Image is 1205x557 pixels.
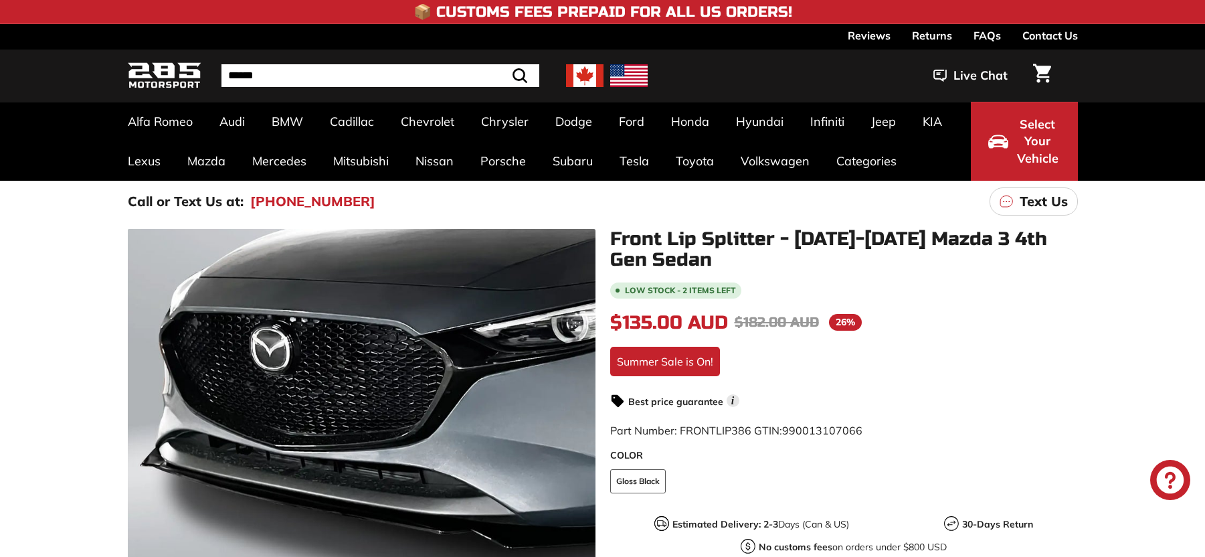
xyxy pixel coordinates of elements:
a: KIA [909,102,955,141]
inbox-online-store-chat: Shopify online store chat [1146,460,1194,503]
span: $182.00 AUD [735,314,819,331]
a: Tesla [606,141,662,181]
p: Text Us [1020,191,1068,212]
a: Ford [606,102,658,141]
span: Live Chat [953,67,1008,84]
button: Select Your Vehicle [971,102,1078,181]
span: 990013107066 [782,424,862,437]
a: BMW [258,102,316,141]
a: [PHONE_NUMBER] [250,191,375,212]
a: Returns [912,24,952,47]
strong: No customs fees [759,541,832,553]
span: 26% [829,314,862,331]
a: Text Us [990,187,1078,216]
a: FAQs [974,24,1001,47]
a: Toyota [662,141,727,181]
a: Chrysler [468,102,542,141]
a: Audi [206,102,258,141]
a: Jeep [858,102,909,141]
input: Search [221,64,539,87]
a: Dodge [542,102,606,141]
h4: 📦 Customs Fees Prepaid for All US Orders! [413,4,792,20]
span: Select Your Vehicle [1015,116,1060,167]
a: Chevrolet [387,102,468,141]
span: Part Number: FRONTLIP386 GTIN: [610,424,862,437]
p: Days (Can & US) [672,518,849,532]
a: Honda [658,102,723,141]
a: Subaru [539,141,606,181]
a: Contact Us [1022,24,1078,47]
a: Porsche [467,141,539,181]
h1: Front Lip Splitter - [DATE]-[DATE] Mazda 3 4th Gen Sedan [610,229,1078,270]
a: Nissan [402,141,467,181]
strong: Best price guarantee [628,396,723,408]
a: Categories [823,141,910,181]
span: i [727,394,739,407]
a: Mercedes [239,141,320,181]
a: Volkswagen [727,141,823,181]
a: Reviews [848,24,891,47]
p: on orders under $800 USD [759,540,947,554]
img: Logo_285_Motorsport_areodynamics_components [128,60,201,92]
a: Mazda [174,141,239,181]
span: Low stock - 2 items left [625,287,736,295]
label: COLOR [610,449,1078,463]
a: Cart [1025,53,1059,98]
a: Hyundai [723,102,797,141]
strong: Estimated Delivery: 2-3 [672,518,778,530]
a: Alfa Romeo [114,102,206,141]
a: Lexus [114,141,174,181]
button: Live Chat [916,59,1025,92]
div: Summer Sale is On! [610,347,720,376]
a: Mitsubishi [320,141,402,181]
a: Cadillac [316,102,387,141]
a: Infiniti [797,102,858,141]
strong: 30-Days Return [962,518,1033,530]
p: Call or Text Us at: [128,191,244,212]
span: $135.00 AUD [610,311,728,334]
